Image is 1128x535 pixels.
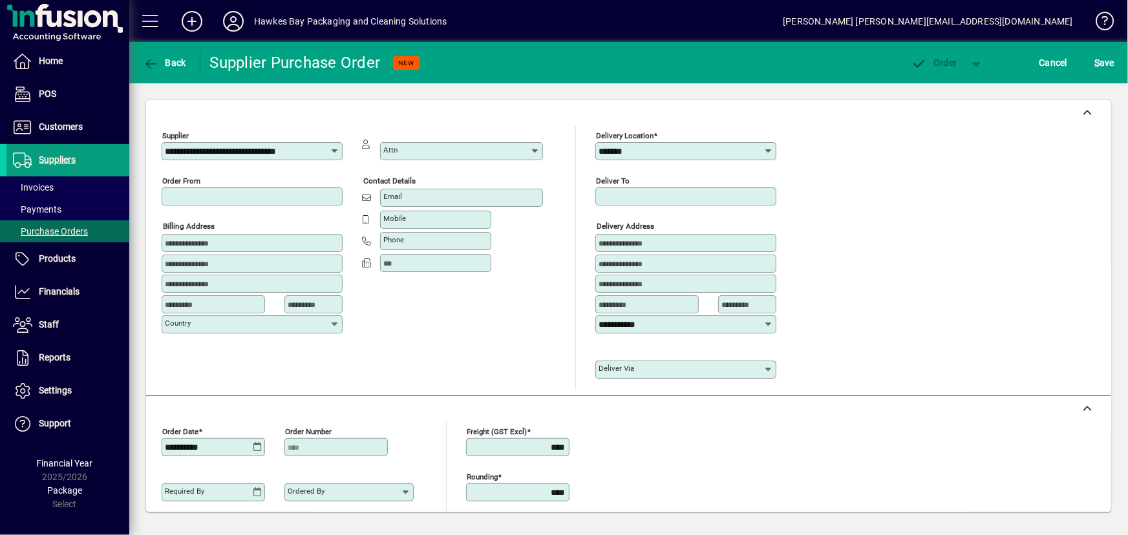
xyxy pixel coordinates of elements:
[47,485,82,496] span: Package
[6,408,129,440] a: Support
[6,220,129,242] a: Purchase Orders
[905,51,964,74] button: Order
[13,182,54,193] span: Invoices
[383,214,406,223] mat-label: Mobile
[1091,51,1118,74] button: Save
[39,319,59,330] span: Staff
[39,154,76,165] span: Suppliers
[140,51,189,74] button: Back
[6,78,129,110] a: POS
[1086,3,1112,45] a: Knowledge Base
[383,145,398,154] mat-label: Attn
[6,176,129,198] a: Invoices
[254,11,447,32] div: Hawkes Bay Packaging and Cleaning Solutions
[39,352,70,362] span: Reports
[39,418,71,428] span: Support
[37,458,93,468] span: Financial Year
[39,253,76,264] span: Products
[467,426,527,435] mat-label: Freight (GST excl)
[165,319,191,328] mat-label: Country
[783,11,1073,32] div: [PERSON_NAME] [PERSON_NAME][EMAIL_ADDRESS][DOMAIN_NAME]
[1039,52,1068,73] span: Cancel
[6,45,129,78] a: Home
[596,176,630,185] mat-label: Deliver To
[398,59,414,67] span: NEW
[596,131,654,140] mat-label: Delivery Location
[1036,51,1071,74] button: Cancel
[6,243,129,275] a: Products
[599,364,634,373] mat-label: Deliver via
[39,56,63,66] span: Home
[1094,58,1100,68] span: S
[6,342,129,374] a: Reports
[13,204,61,215] span: Payments
[162,131,189,140] mat-label: Supplier
[13,226,88,236] span: Purchase Orders
[210,52,381,73] div: Supplier Purchase Order
[6,198,129,220] a: Payments
[165,487,204,496] mat-label: Required by
[6,111,129,143] a: Customers
[6,276,129,308] a: Financials
[383,192,402,201] mat-label: Email
[467,472,498,481] mat-label: Rounding
[213,10,254,33] button: Profile
[911,58,957,68] span: Order
[1094,52,1114,73] span: ave
[143,58,186,68] span: Back
[39,121,83,132] span: Customers
[162,426,198,435] mat-label: Order date
[39,89,56,99] span: POS
[129,51,200,74] app-page-header-button: Back
[6,375,129,407] a: Settings
[6,309,129,341] a: Staff
[39,286,80,297] span: Financials
[162,176,200,185] mat-label: Order from
[171,10,213,33] button: Add
[288,487,325,496] mat-label: Ordered by
[383,235,404,244] mat-label: Phone
[285,426,332,435] mat-label: Order number
[39,385,72,395] span: Settings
